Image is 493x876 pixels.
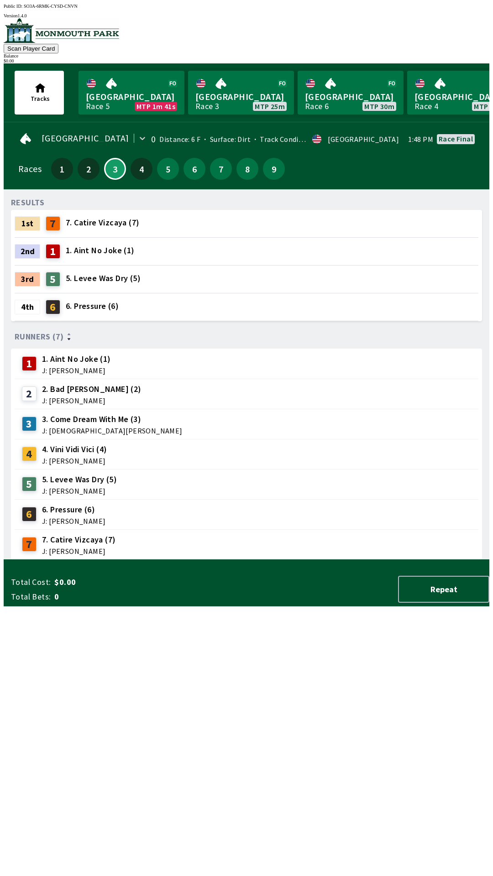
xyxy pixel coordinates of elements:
[15,71,64,115] button: Tracks
[46,272,60,287] div: 5
[42,487,117,495] span: J: [PERSON_NAME]
[159,135,200,144] span: Distance: 6 F
[86,103,110,110] div: Race 5
[46,216,60,231] div: 7
[212,166,230,172] span: 7
[86,91,177,103] span: [GEOGRAPHIC_DATA]
[151,136,156,143] div: 0
[42,427,183,434] span: J: [DEMOGRAPHIC_DATA][PERSON_NAME]
[42,383,142,395] span: 2. Bad [PERSON_NAME] (2)
[54,591,198,602] span: 0
[42,517,105,525] span: J: [PERSON_NAME]
[46,244,60,259] div: 1
[66,272,141,284] span: 5. Levee Was Dry (5)
[255,103,285,110] span: MTP 25m
[42,457,107,464] span: J: [PERSON_NAME]
[15,333,63,340] span: Runners (7)
[53,166,71,172] span: 1
[186,166,203,172] span: 6
[406,584,481,594] span: Repeat
[195,91,287,103] span: [GEOGRAPHIC_DATA]
[22,537,37,552] div: 7
[195,103,219,110] div: Race 3
[11,577,51,588] span: Total Cost:
[46,300,60,314] div: 6
[42,135,129,142] span: [GEOGRAPHIC_DATA]
[54,577,198,588] span: $0.00
[107,167,123,171] span: 3
[398,576,489,603] button: Repeat
[298,71,404,115] a: [GEOGRAPHIC_DATA]Race 6MTP 30m
[414,103,438,110] div: Race 4
[15,272,40,287] div: 3rd
[66,245,135,256] span: 1. Aint No Joke (1)
[4,58,489,63] div: $ 0.00
[251,135,331,144] span: Track Condition: Firm
[159,166,177,172] span: 5
[15,216,40,231] div: 1st
[200,135,251,144] span: Surface: Dirt
[157,158,179,180] button: 5
[236,158,258,180] button: 8
[18,165,42,172] div: Races
[4,18,119,43] img: venue logo
[42,367,111,374] span: J: [PERSON_NAME]
[439,135,473,142] div: Race final
[11,199,45,206] div: RESULTS
[42,413,183,425] span: 3. Come Dream With Me (3)
[15,332,478,341] div: Runners (7)
[188,71,294,115] a: [GEOGRAPHIC_DATA]Race 3MTP 25m
[66,300,119,312] span: 6. Pressure (6)
[4,13,489,18] div: Version 1.4.0
[239,166,256,172] span: 8
[51,158,73,180] button: 1
[78,158,100,180] button: 2
[31,94,50,103] span: Tracks
[184,158,205,180] button: 6
[42,443,107,455] span: 4. Vini Vidi Vici (4)
[24,4,78,9] span: SO3A-6RMK-CYSD-CNVN
[305,103,329,110] div: Race 6
[15,244,40,259] div: 2nd
[42,534,115,546] span: 7. Catire Vizcaya (7)
[263,158,285,180] button: 9
[4,44,58,53] button: Scan Player Card
[136,103,175,110] span: MTP 1m 41s
[80,166,97,172] span: 2
[210,158,232,180] button: 7
[22,447,37,461] div: 4
[265,166,283,172] span: 9
[104,158,126,180] button: 3
[364,103,394,110] span: MTP 30m
[133,166,150,172] span: 4
[328,136,399,143] div: [GEOGRAPHIC_DATA]
[66,217,139,229] span: 7. Catire Vizcaya (7)
[42,353,111,365] span: 1. Aint No Joke (1)
[79,71,184,115] a: [GEOGRAPHIC_DATA]Race 5MTP 1m 41s
[305,91,396,103] span: [GEOGRAPHIC_DATA]
[11,591,51,602] span: Total Bets:
[42,504,105,516] span: 6. Pressure (6)
[42,397,142,404] span: J: [PERSON_NAME]
[22,417,37,431] div: 3
[408,136,433,143] span: 1:48 PM
[42,474,117,485] span: 5. Levee Was Dry (5)
[15,300,40,314] div: 4th
[22,356,37,371] div: 1
[22,477,37,491] div: 5
[42,547,115,555] span: J: [PERSON_NAME]
[22,507,37,521] div: 6
[4,53,489,58] div: Balance
[131,158,152,180] button: 4
[4,4,489,9] div: Public ID:
[22,386,37,401] div: 2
